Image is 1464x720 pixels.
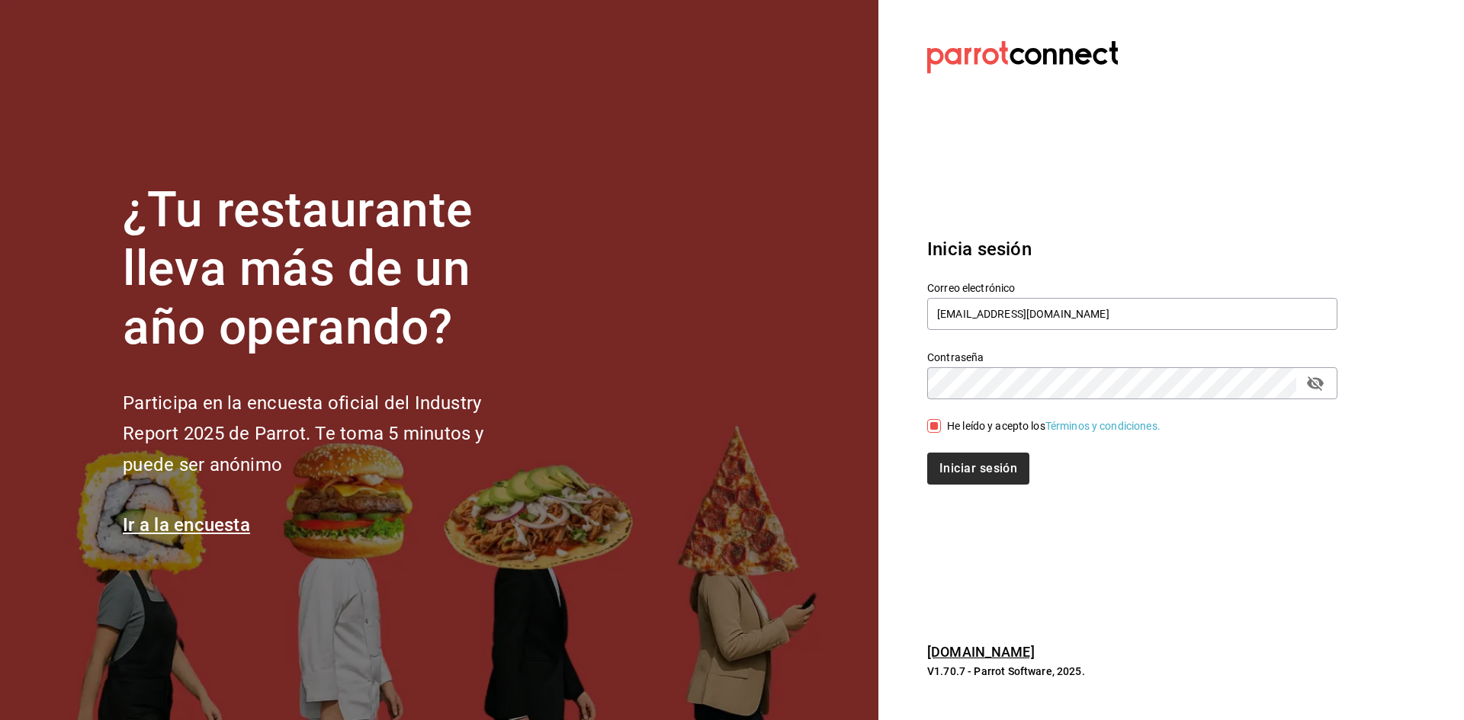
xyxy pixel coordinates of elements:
[927,298,1337,330] input: Ingresa tu correo electrónico
[927,644,1035,660] a: [DOMAIN_NAME]
[123,181,535,357] h1: ¿Tu restaurante lleva más de un año operando?
[1302,370,1328,396] button: passwordField
[927,453,1029,485] button: Iniciar sesión
[123,388,535,481] h2: Participa en la encuesta oficial del Industry Report 2025 de Parrot. Te toma 5 minutos y puede se...
[927,283,1337,293] label: Correo electrónico
[927,664,1337,679] p: V1.70.7 - Parrot Software, 2025.
[1045,420,1161,432] a: Términos y condiciones.
[947,418,1161,434] div: He leído y acepto los
[927,352,1337,363] label: Contraseña
[927,235,1337,263] h3: Inicia sesión
[123,514,250,536] a: Ir a la encuesta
